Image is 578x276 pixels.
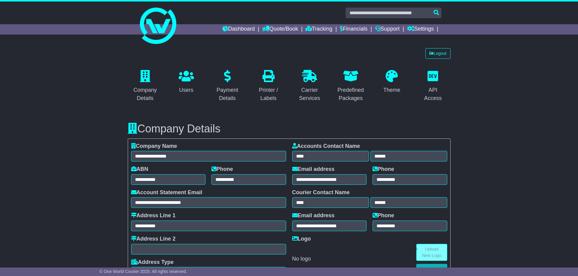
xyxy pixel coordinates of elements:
[214,86,241,102] div: Payment Details
[425,48,451,59] a: Logout
[415,68,451,105] a: API Access
[419,86,447,102] div: API Access
[292,143,360,150] label: Accounts Contact Name
[306,24,332,35] a: Tracking
[255,86,282,102] div: Printer / Labels
[373,212,394,219] label: Phone
[262,24,298,35] a: Quote/Book
[128,68,163,105] a: Company Details
[131,236,176,242] label: Address Line 2
[222,24,255,35] a: Dashboard
[373,166,394,173] label: Phone
[375,24,400,35] a: Support
[211,166,233,173] label: Phone
[100,269,187,274] span: © One World Courier 2025. All rights reserved.
[210,68,245,105] a: Payment Details
[292,256,311,262] span: No logo
[416,244,447,261] a: Upload New Logo
[333,68,368,105] a: Predefined Packages
[383,86,400,94] div: Theme
[175,68,198,96] a: Users
[131,143,177,150] label: Company Name
[292,236,311,242] label: Logo
[292,166,335,173] label: Email address
[292,189,350,196] label: Courier Contact Name
[179,86,194,94] div: Users
[340,24,367,35] a: Financials
[337,86,364,102] div: Predefined Packages
[131,259,174,266] label: Address Type
[131,212,176,219] label: Address Line 1
[296,86,323,102] div: Carrier Services
[292,212,335,219] label: Email address
[131,166,148,173] label: ABN
[131,189,202,196] label: Account Statement Email
[292,68,327,105] a: Carrier Services
[407,24,434,35] a: Settings
[379,68,404,96] a: Theme
[251,68,286,105] a: Printer / Labels
[132,86,159,102] div: Company Details
[128,123,451,135] h3: Company Details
